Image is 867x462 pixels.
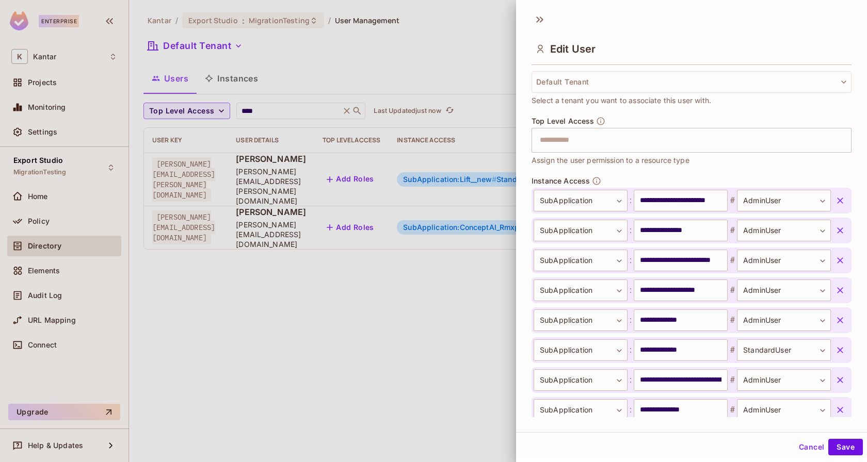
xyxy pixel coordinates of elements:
div: SubApplication [534,309,628,331]
div: AdminUser [737,220,831,241]
button: Open [846,139,848,141]
div: AdminUser [737,309,831,331]
span: # [728,314,737,326]
span: # [728,404,737,416]
span: : [628,314,634,326]
div: SubApplication [534,220,628,241]
div: SubApplication [534,399,628,421]
div: AdminUser [737,279,831,301]
div: AdminUser [737,250,831,271]
span: Edit User [550,43,596,55]
div: SubApplication [534,279,628,301]
div: AdminUser [737,369,831,391]
div: SubApplication [534,339,628,361]
div: SubApplication [534,190,628,211]
span: : [628,254,634,267]
button: Default Tenant [532,71,852,93]
span: # [728,224,737,237]
span: Top Level Access [532,117,594,125]
span: : [628,374,634,386]
span: # [728,254,737,267]
div: SubApplication [534,250,628,271]
button: Save [828,439,863,455]
span: : [628,284,634,296]
span: : [628,404,634,416]
span: Instance Access [532,177,590,185]
div: AdminUser [737,399,831,421]
button: Cancel [795,439,828,455]
span: # [728,284,737,296]
span: Select a tenant you want to associate this user with. [532,95,711,106]
div: AdminUser [737,190,831,211]
span: : [628,194,634,207]
div: StandardUser [737,339,831,361]
span: Assign the user permission to a resource type [532,155,689,166]
span: : [628,224,634,237]
span: # [728,194,737,207]
span: # [728,374,737,386]
span: : [628,344,634,356]
span: # [728,344,737,356]
div: SubApplication [534,369,628,391]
